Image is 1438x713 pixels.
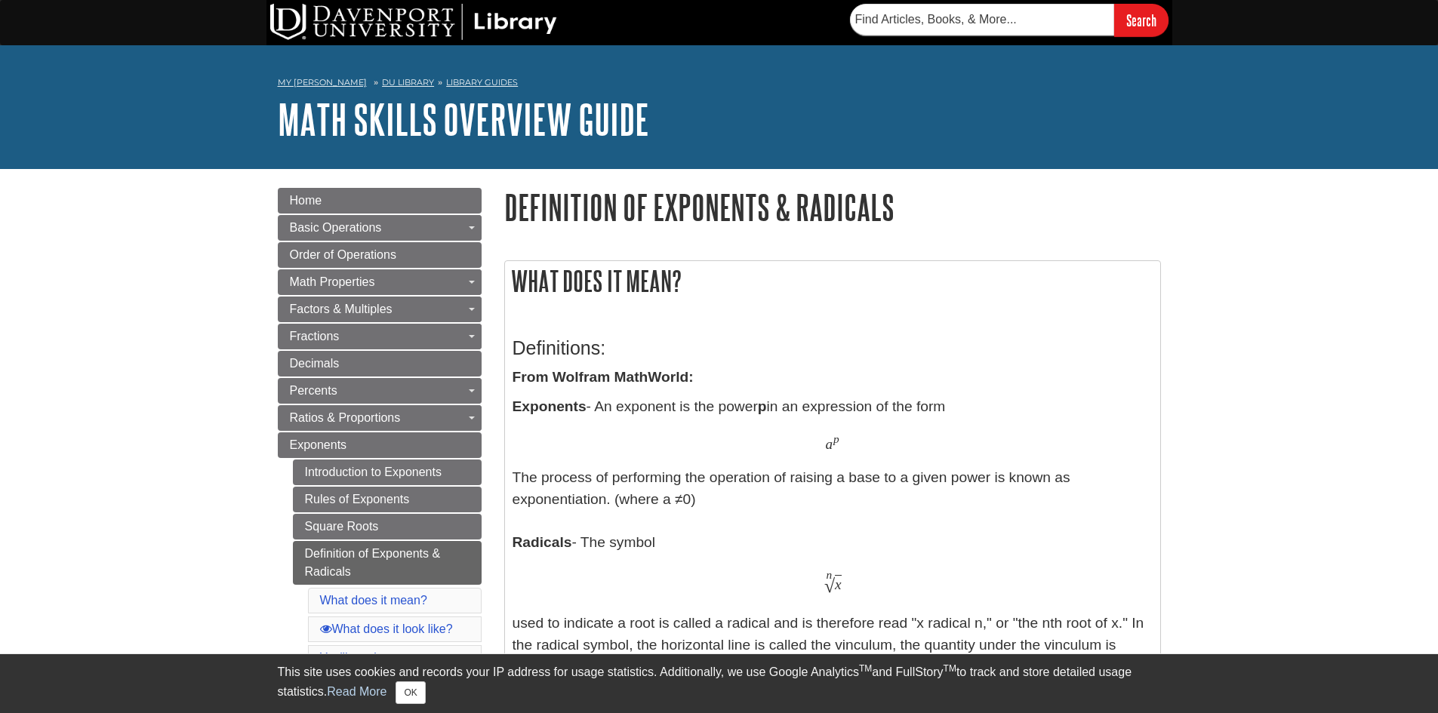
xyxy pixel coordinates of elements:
a: What does it mean? [320,594,427,607]
span: Order of Operations [290,248,396,261]
a: Ratios & Proportions [278,405,482,431]
a: Math Skills Overview Guide [278,96,649,143]
a: What does it look like? [320,622,453,635]
a: Decimals [278,351,482,376]
a: Read More [327,685,386,698]
a: Basic Operations [278,215,482,241]
a: Percents [278,378,482,404]
img: DU Library [270,4,557,40]
a: Introduction to Exponents [293,459,482,485]
span: √ [824,575,835,598]
a: Exponents [278,432,482,458]
span: n [827,568,833,582]
h1: Definition of Exponents & Radicals [504,188,1161,226]
a: Factors & Multiples [278,297,482,322]
form: Searches DU Library's articles, books, and more [850,4,1169,36]
b: Radicals [513,534,572,550]
a: Rules of Exponents [293,487,482,512]
sup: TM [859,663,872,674]
span: p [833,432,839,446]
a: Square Roots [293,514,482,539]
a: DU Library [382,77,434,88]
a: Library Guides [446,77,518,88]
span: Math Properties [290,275,375,288]
span: Percents [290,384,337,397]
span: Decimals [290,357,340,370]
span: x [835,576,842,593]
span: a [825,435,833,453]
sup: TM [944,663,956,674]
b: p [758,398,767,414]
span: Home [290,194,322,207]
span: Ratios & Proportions [290,411,401,424]
a: Home [278,188,482,214]
h3: Definitions: [513,337,1153,359]
div: This site uses cookies and records your IP address for usage statistics. Additionally, we use Goo... [278,663,1161,704]
nav: breadcrumb [278,72,1161,97]
b: Exponents [513,398,587,414]
a: Definition of Exponents & Radicals [293,541,482,585]
input: Find Articles, Books, & More... [850,4,1114,35]
span: Exponents [290,438,347,451]
a: You'll use it... [320,651,390,664]
button: Close [396,681,425,704]
span: Basic Operations [290,221,382,234]
a: My [PERSON_NAME] [278,76,367,89]
input: Search [1114,4,1169,36]
a: Order of Operations [278,242,482,268]
span: Factors & Multiples [290,303,393,315]
span: Fractions [290,330,340,343]
h2: What does it mean? [505,261,1160,301]
a: Fractions [278,324,482,349]
a: Math Properties [278,269,482,295]
strong: From Wolfram MathWorld: [513,369,694,385]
